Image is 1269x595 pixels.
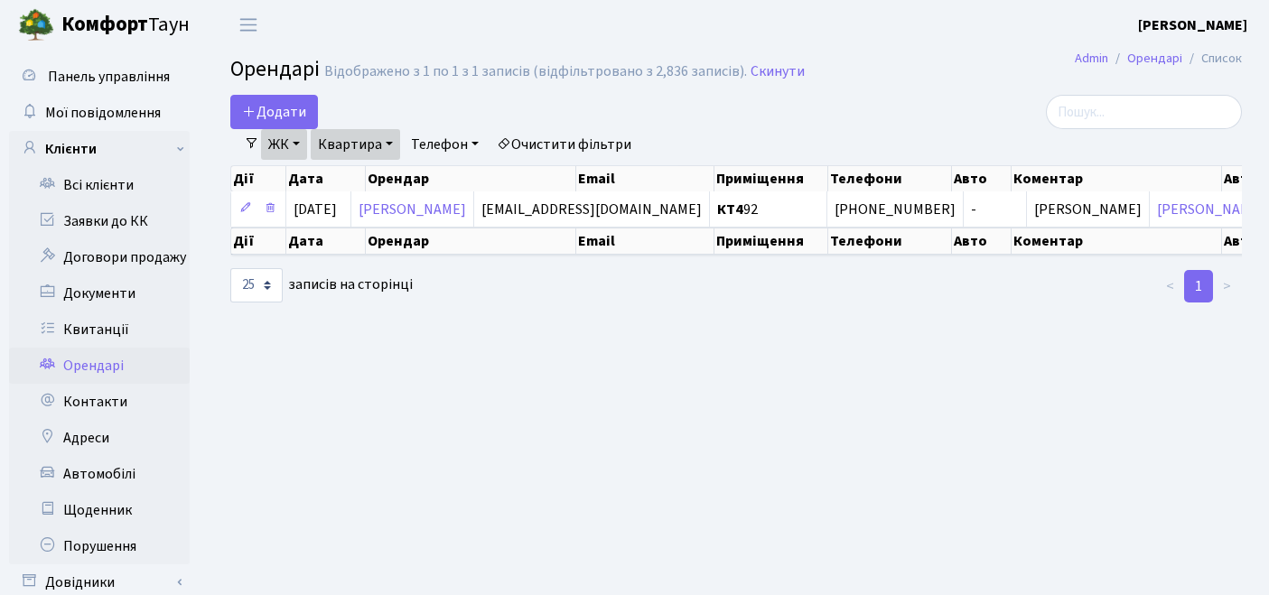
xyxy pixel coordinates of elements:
b: [PERSON_NAME] [1138,15,1247,35]
a: Щоденник [9,492,190,528]
th: Орендар [366,228,576,255]
th: Дії [231,166,286,191]
a: Клієнти [9,131,190,167]
th: Орендар [366,166,576,191]
span: 92 [717,202,819,217]
a: Орендарі [9,348,190,384]
a: Скинути [751,63,805,80]
th: Приміщення [714,228,828,255]
a: 1 [1184,270,1213,302]
input: Пошук... [1046,95,1242,129]
button: Переключити навігацію [226,10,271,40]
a: Мої повідомлення [9,95,190,131]
span: Мої повідомлення [45,103,161,123]
a: [PERSON_NAME] [1138,14,1247,36]
th: Приміщення [714,166,828,191]
a: Очистити фільтри [490,129,639,160]
th: Email [576,228,714,255]
span: Додати [242,102,306,122]
span: [PHONE_NUMBER] [835,202,956,217]
th: Коментар [1012,228,1222,255]
img: logo.png [18,7,54,43]
th: Авто [952,166,1012,191]
label: записів на сторінці [230,268,413,302]
span: Орендарі [230,53,320,85]
span: [EMAIL_ADDRESS][DOMAIN_NAME] [481,200,702,219]
a: Договори продажу [9,239,190,275]
a: Квартира [311,129,400,160]
select: записів на сторінці [230,268,283,302]
a: Контакти [9,384,190,420]
a: Адреси [9,420,190,456]
li: Список [1182,49,1242,69]
a: Орендарі [1127,49,1182,68]
a: Документи [9,275,190,311]
th: Авто [952,228,1012,255]
th: Email [576,166,714,191]
a: Admin [1075,49,1108,68]
a: Автомобілі [9,456,190,492]
b: Комфорт [61,10,148,39]
span: Панель управління [48,67,170,87]
a: Всі клієнти [9,167,190,203]
th: Коментар [1012,166,1222,191]
span: [DATE] [294,200,337,219]
a: Панель управління [9,59,190,95]
span: - [971,202,1019,217]
a: Заявки до КК [9,203,190,239]
div: Відображено з 1 по 1 з 1 записів (відфільтровано з 2,836 записів). [324,63,747,80]
th: Дата [286,166,366,191]
th: Телефони [828,166,952,191]
a: Квитанції [9,311,190,348]
span: [PERSON_NAME] [1034,200,1142,219]
b: КТ4 [717,200,743,219]
span: Таун [61,10,190,41]
th: Дата [286,228,366,255]
a: Додати [230,95,318,129]
th: Телефони [828,228,952,255]
a: [PERSON_NAME] [359,200,466,219]
a: [PERSON_NAME] [1157,200,1264,219]
a: Порушення [9,528,190,564]
a: Телефон [404,129,486,160]
a: ЖК [261,129,307,160]
nav: breadcrumb [1048,40,1269,78]
th: Дії [231,228,286,255]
